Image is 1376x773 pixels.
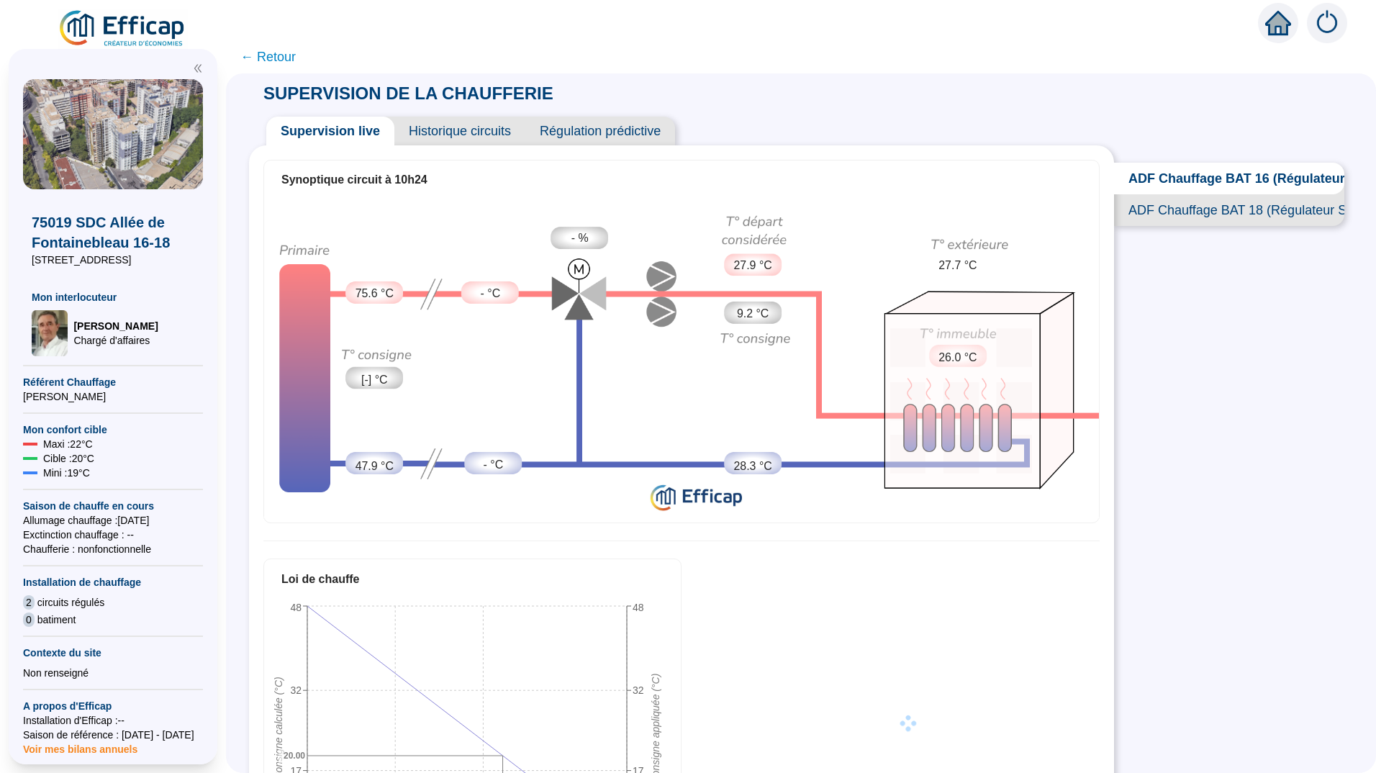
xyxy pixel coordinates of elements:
span: circuits régulés [37,595,104,610]
span: Mon interlocuteur [32,290,194,304]
span: ADF Chauffage BAT 16 (Régulateur Nord) [1114,163,1344,194]
span: 2 [23,595,35,610]
span: 75019 SDC Allée de Fontainebleau 16-18 [32,212,194,253]
span: 28.3 °C [733,458,771,475]
span: [STREET_ADDRESS] [32,253,194,267]
img: alerts [1307,3,1347,43]
text: 20.00 [284,751,305,761]
img: Chargé d'affaires [32,310,68,356]
span: 47.9 °C [356,458,394,475]
span: [PERSON_NAME] [73,319,158,333]
tspan: 48 [633,602,644,613]
img: circuit-supervision.724c8d6b72cc0638e748.png [264,200,1099,518]
span: home [1265,10,1291,36]
span: - % [571,230,589,247]
span: ← Retour [240,47,296,67]
span: [PERSON_NAME] [23,389,203,404]
span: Saison de référence : [DATE] - [DATE] [23,728,203,742]
span: Chargé d'affaires [73,333,158,348]
tspan: 48 [290,602,302,613]
div: Loi de chauffe [281,571,664,588]
span: Installation de chauffage [23,575,203,589]
span: 75.6 °C [356,285,394,302]
div: Synoptique circuit à 10h24 [281,171,1082,189]
span: Contexte du site [23,646,203,660]
span: Voir mes bilans annuels [23,735,137,755]
span: ADF Chauffage BAT 18 (Régulateur Sud) [1114,194,1344,226]
span: double-left [193,63,203,73]
span: Référent Chauffage [23,375,203,389]
span: A propos d'Efficap [23,699,203,713]
span: Installation d'Efficap : -- [23,713,203,728]
div: Non renseigné [23,666,203,680]
img: efficap energie logo [58,9,188,49]
span: Chaufferie : non fonctionnelle [23,542,203,556]
tspan: 32 [290,684,302,696]
tspan: 32 [633,684,644,696]
span: Mon confort cible [23,422,203,437]
div: Synoptique [264,200,1099,518]
span: Mini : 19 °C [43,466,90,480]
span: Historique circuits [394,117,525,145]
span: 27.9 °C [733,257,771,274]
span: 0 [23,612,35,627]
span: Exctinction chauffage : -- [23,528,203,542]
span: Régulation prédictive [525,117,675,145]
span: Maxi : 22 °C [43,437,93,451]
span: - °C [484,456,504,474]
span: [-] °C [361,371,387,389]
span: batiment [37,612,76,627]
span: Cible : 20 °C [43,451,94,466]
span: - °C [481,285,501,302]
span: SUPERVISION DE LA CHAUFFERIE [249,83,568,103]
span: Allumage chauffage : [DATE] [23,513,203,528]
span: Saison de chauffe en cours [23,499,203,513]
span: Supervision live [266,117,394,145]
span: 9.2 °C [737,305,769,322]
span: 27.7 °C [938,257,977,274]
